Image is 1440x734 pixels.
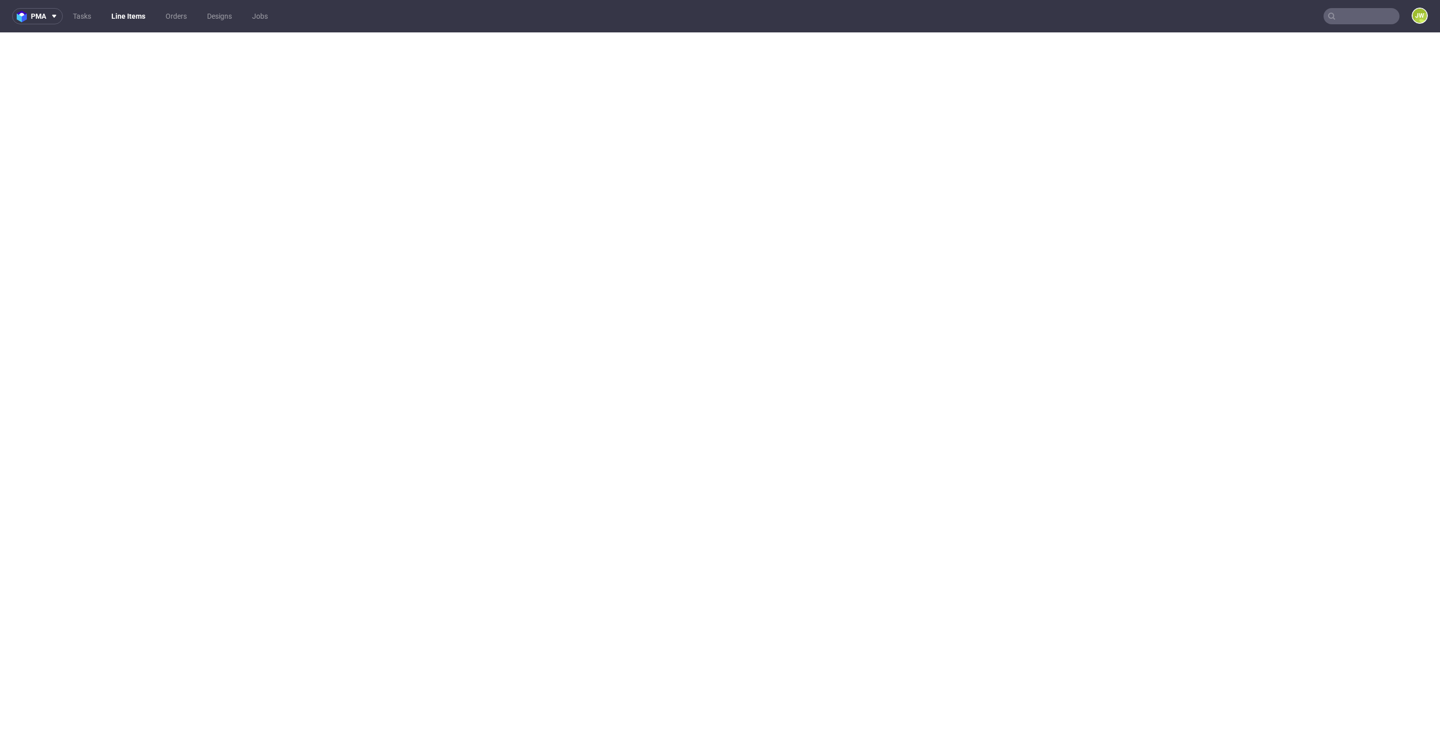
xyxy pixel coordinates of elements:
span: pma [31,13,46,20]
a: Line Items [105,8,151,24]
a: Designs [201,8,238,24]
figcaption: JW [1413,9,1427,23]
a: Tasks [67,8,97,24]
a: Jobs [246,8,274,24]
button: pma [12,8,63,24]
img: logo [17,11,31,22]
a: Orders [159,8,193,24]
